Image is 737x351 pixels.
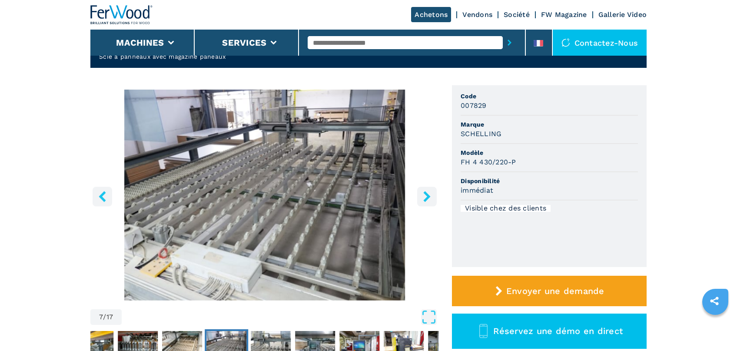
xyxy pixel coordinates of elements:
[103,314,106,321] span: /
[461,205,551,212] div: Visible chez des clients
[461,157,516,167] h3: FH 4 430/220-P
[452,314,647,349] button: Réservez une démo en direct
[541,10,587,19] a: FW Magazine
[417,187,437,206] button: right-button
[462,10,492,19] a: Vendons
[93,187,112,206] button: left-button
[99,52,295,61] h2: Scie à panneaux avec magazine paneaux
[506,286,604,296] span: Envoyer une demande
[411,7,451,22] a: Achetons
[90,90,439,301] div: Go to Slide 7
[704,290,725,312] a: sharethis
[124,309,437,325] button: Open Fullscreen
[90,5,153,24] img: Ferwood
[504,10,530,19] a: Société
[452,276,647,306] button: Envoyer une demande
[561,38,570,47] img: Contactez-nous
[503,33,516,53] button: submit-button
[90,90,439,301] img: Scie à panneaux avec magazine paneaux SCHELLING FH 4 430/220-P
[222,37,266,48] button: Services
[461,148,638,157] span: Modèle
[598,10,647,19] a: Gallerie Video
[700,312,730,344] iframe: Chat
[461,100,487,110] h3: 007829
[461,129,501,139] h3: SCHELLING
[106,314,113,321] span: 17
[461,185,493,195] h3: immédiat
[99,314,103,321] span: 7
[461,120,638,129] span: Marque
[553,30,647,56] div: Contactez-nous
[116,37,164,48] button: Machines
[493,326,623,336] span: Réservez une démo en direct
[461,177,638,185] span: Disponibilité
[461,92,638,100] span: Code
